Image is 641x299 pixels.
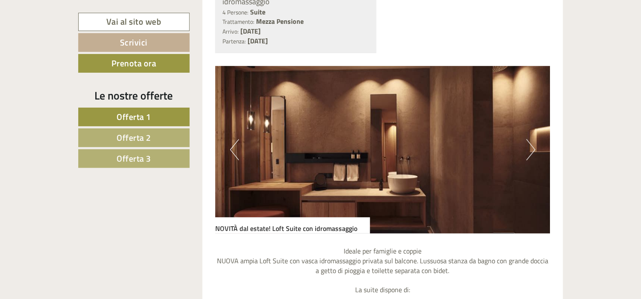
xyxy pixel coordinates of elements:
small: Trattamento: [222,17,254,26]
a: Scrivici [78,33,190,52]
b: Suite [250,7,265,17]
button: Previous [230,139,239,160]
span: Offerta 1 [117,110,151,123]
b: Mezza Pensione [256,16,304,26]
small: 4 Persone: [222,8,248,17]
a: Prenota ora [78,54,190,73]
small: Arrivo: [222,27,239,36]
img: image [215,66,550,234]
button: Next [527,139,536,160]
small: Partenza: [222,37,246,46]
b: [DATE] [240,26,261,36]
span: Offerta 3 [117,152,151,165]
b: [DATE] [248,36,268,46]
div: Le nostre offerte [78,88,190,103]
a: Vai al sito web [78,13,190,31]
span: Offerta 2 [117,131,151,144]
div: NOVITÀ dal estate! Loft Suite con idromassaggio [215,217,370,234]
